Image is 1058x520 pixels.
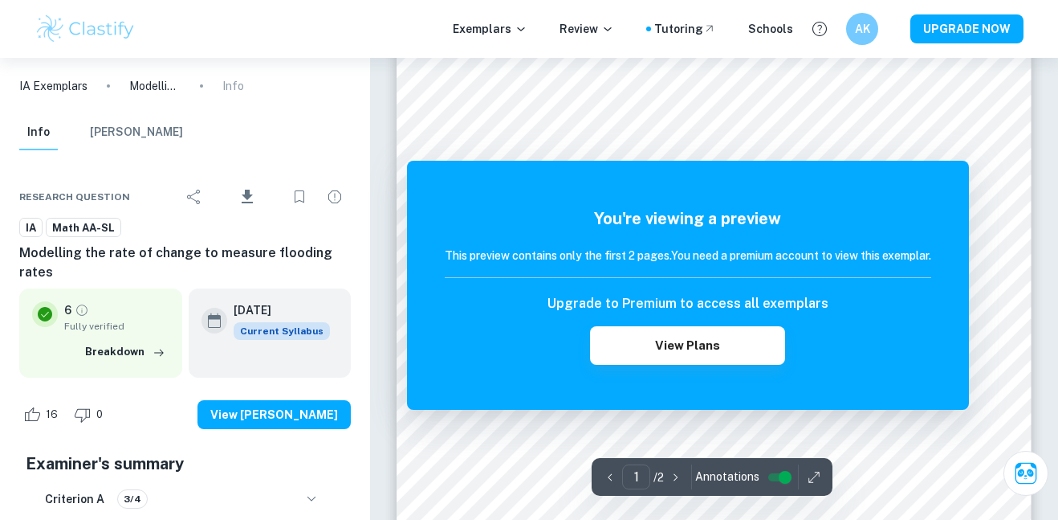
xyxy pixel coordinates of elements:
h6: Upgrade to Premium to access all exemplars [547,294,828,313]
button: [PERSON_NAME] [90,115,183,150]
a: Grade fully verified [75,303,89,317]
div: Dislike [70,402,112,428]
h6: This preview contains only the first 2 pages. You need a premium account to view this exemplar. [445,247,931,264]
a: Schools [748,20,793,38]
h6: [DATE] [234,301,317,319]
span: IA [20,220,42,236]
h6: AK [853,20,872,38]
div: Bookmark [283,181,315,213]
button: Breakdown [81,340,169,364]
p: 6 [64,301,71,319]
button: Info [19,115,58,150]
div: This exemplar is based on the current syllabus. Feel free to refer to it for inspiration/ideas wh... [234,322,330,340]
button: View Plans [590,326,784,365]
div: Share [178,181,210,213]
span: 0 [87,407,112,423]
p: Exemplars [453,20,527,38]
a: IA [19,218,43,238]
h5: Examiner's summary [26,452,344,476]
a: Math AA-SL [46,218,121,238]
h6: Modelling the rate of change to measure flooding rates [19,244,351,282]
h5: You're viewing a preview [445,207,931,231]
span: 3/4 [118,492,147,506]
span: 16 [37,407,67,423]
button: Ask Clai [1003,451,1048,496]
button: AK [846,13,878,45]
span: Math AA-SL [47,220,120,236]
a: IA Exemplars [19,77,87,95]
span: Current Syllabus [234,322,330,340]
div: Download [214,176,280,218]
div: Like [19,402,67,428]
span: Fully verified [64,319,169,334]
p: Review [560,20,614,38]
button: UPGRADE NOW [910,14,1023,43]
p: Info [222,77,244,95]
a: Tutoring [654,20,716,38]
button: Help and Feedback [806,15,833,43]
span: Annotations [695,469,759,485]
div: Report issue [319,181,351,213]
button: View [PERSON_NAME] [197,400,351,429]
p: Modelling the rate of change to measure flooding rates [129,77,181,95]
h6: Criterion A [45,490,104,508]
span: Research question [19,190,130,204]
img: Clastify logo [35,13,136,45]
p: / 2 [653,469,664,486]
